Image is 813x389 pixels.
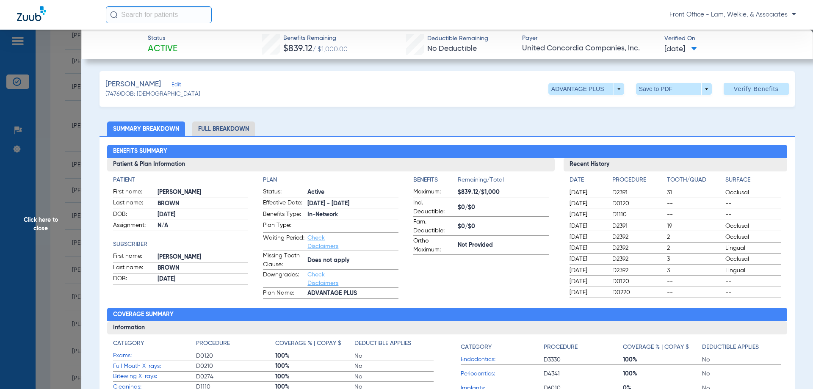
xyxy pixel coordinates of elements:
button: Verify Benefits [724,83,789,95]
span: Full Mouth X-rays: [113,362,196,371]
span: Endodontics: [461,355,544,364]
span: Front Office - Lam, Welkie, & Associates [669,11,796,19]
li: Full Breakdown [192,121,255,136]
span: Occlusal [725,188,781,197]
span: 3 [667,266,723,275]
span: Active [307,188,398,197]
span: 3 [667,255,723,263]
span: 31 [667,188,723,197]
app-breakdown-title: Date [570,176,605,188]
span: $839.12 [283,44,312,53]
span: First name: [113,252,155,262]
span: Effective Date: [263,199,304,209]
span: [DATE] [570,277,605,286]
span: Periodontics: [461,370,544,378]
a: Check Disclaimers [307,272,338,286]
span: Verified On [664,34,799,43]
span: [DATE] [570,199,605,208]
span: Deductible Remaining [427,34,488,43]
span: 100% [623,356,702,364]
span: 100% [275,352,354,360]
app-breakdown-title: Coverage % | Copay $ [275,339,354,351]
span: [PERSON_NAME] [158,188,249,197]
span: DOB: [113,210,155,220]
span: Does not apply [307,256,398,265]
span: N/A [158,221,249,230]
button: Save to PDF [636,83,712,95]
span: [DATE] [570,255,605,263]
h4: Benefits [413,176,458,185]
span: 100% [275,362,354,370]
span: No [354,362,434,370]
span: Last name: [113,263,155,273]
h4: Subscriber [113,240,249,249]
span: Verify Benefits [734,86,779,92]
span: Benefits Type: [263,210,304,220]
h4: Plan [263,176,398,185]
span: D0120 [612,199,664,208]
app-breakdown-title: Surface [725,176,781,188]
span: [DATE] [570,222,605,230]
h4: Procedure [544,343,578,352]
span: Edit [171,82,179,90]
span: D1110 [612,210,664,219]
span: ADVANTAGE PLUS [307,289,398,298]
span: (7476) DOB: [DEMOGRAPHIC_DATA] [105,90,200,99]
h4: Coverage % | Copay $ [275,339,341,348]
span: $0/$0 [458,222,549,231]
span: Active [148,43,177,55]
h4: Procedure [196,339,230,348]
span: D2392 [612,266,664,275]
span: Maximum: [413,188,455,198]
app-breakdown-title: Category [113,339,196,351]
h2: Coverage Summary [107,308,788,321]
span: 100% [275,372,354,381]
span: Occlusal [725,233,781,241]
h4: Deductible Applies [354,339,411,348]
app-breakdown-title: Category [461,339,544,355]
span: DOB: [113,274,155,284]
h4: Deductible Applies [702,343,759,352]
span: [DATE] [570,188,605,197]
span: [PERSON_NAME] [105,79,161,90]
h4: Patient [113,176,249,185]
span: Downgrades: [263,270,304,287]
span: BROWN [158,264,249,273]
app-breakdown-title: Procedure [612,176,664,188]
span: -- [725,210,781,219]
app-breakdown-title: Tooth/Quad [667,176,723,188]
span: D0210 [196,362,275,370]
h4: Tooth/Quad [667,176,723,185]
span: [DATE] [158,275,249,284]
button: ADVANTAGE PLUS [548,83,624,95]
span: 2 [667,244,723,252]
span: Ind. Deductible: [413,199,455,216]
span: [DATE] [570,266,605,275]
span: / $1,000.00 [312,46,348,53]
h4: Coverage % | Copay $ [623,343,689,352]
span: -- [667,199,723,208]
span: Status [148,34,177,43]
span: D2391 [612,188,664,197]
span: Plan Name: [263,289,304,299]
span: Lingual [725,244,781,252]
span: D0120 [196,352,275,360]
iframe: Chat Widget [771,348,813,389]
span: Ortho Maximum: [413,237,455,254]
img: Search Icon [110,11,118,19]
h4: Category [461,343,492,352]
span: -- [725,199,781,208]
span: 19 [667,222,723,230]
span: Occlusal [725,222,781,230]
span: D3330 [544,356,623,364]
app-breakdown-title: Benefits [413,176,458,188]
span: Exams: [113,351,196,360]
a: Check Disclaimers [307,235,338,249]
span: [DATE] [570,244,605,252]
span: Payer [522,34,657,43]
span: [PERSON_NAME] [158,253,249,262]
span: -- [667,288,723,297]
span: Remaining/Total [458,176,549,188]
span: -- [725,288,781,297]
